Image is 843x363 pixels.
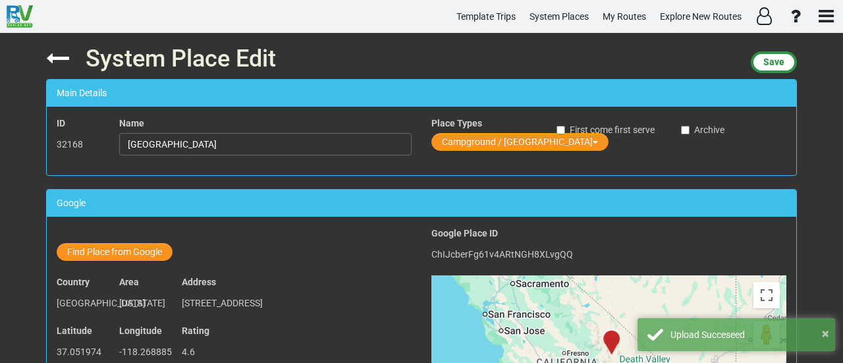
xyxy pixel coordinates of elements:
[681,123,724,136] label: Archive
[86,45,276,72] span: System Place Edit
[119,298,165,308] span: [US_STATE]
[182,324,209,337] label: Rating
[557,123,655,136] label: First come first serve
[456,11,516,22] span: Template Trips
[450,4,522,30] a: Template Trips
[670,328,825,341] div: Upload Succeseed
[557,126,565,134] input: First come first serve
[660,11,742,22] span: Explore New Routes
[530,11,589,22] span: System Places
[47,190,796,217] div: Google
[654,4,748,30] a: Explore New Routes
[524,4,595,30] a: System Places
[431,249,573,260] span: ChIJcberFg61v4ARtNGH8XLvgQQ
[119,324,162,337] label: Longitude
[57,133,99,155] p: 32168
[751,51,797,73] button: Save
[7,5,33,28] img: RvPlanetLogo.png
[119,275,139,289] label: Area
[47,80,796,107] div: Main Details
[431,117,482,130] label: Place Types
[57,347,101,357] span: 37.051974
[431,133,609,151] button: Campground / [GEOGRAPHIC_DATA]
[681,126,690,134] input: Archive
[119,347,172,357] span: -118.268885
[822,324,829,343] button: ×
[431,227,498,240] label: Google Place ID
[753,282,780,308] button: Toggle fullscreen view
[57,298,146,308] span: [GEOGRAPHIC_DATA]
[57,243,173,261] button: Find Place from Google
[603,11,646,22] span: My Routes
[119,117,144,130] label: Name
[597,4,652,30] a: My Routes
[182,275,216,289] label: Address
[182,298,263,308] span: [STREET_ADDRESS]
[57,275,90,289] label: Country
[182,347,195,357] span: 4.6
[57,324,92,337] label: Latitude
[763,57,784,67] span: Save
[57,117,65,130] label: ID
